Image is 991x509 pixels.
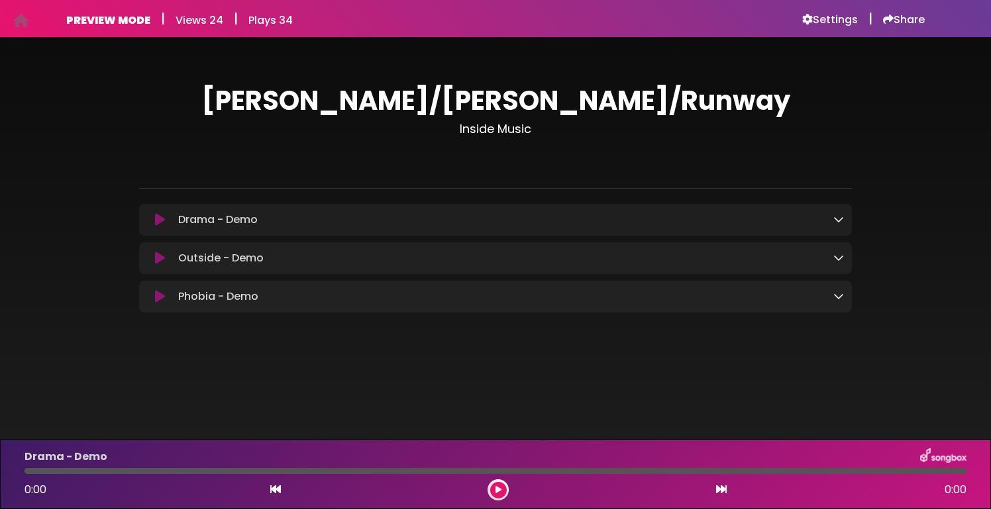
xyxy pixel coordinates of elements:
[802,13,858,26] a: Settings
[248,14,293,26] h6: Plays 34
[161,11,165,26] h5: |
[883,13,925,26] a: Share
[139,122,852,136] h3: Inside Music
[178,212,258,228] p: Drama - Demo
[66,14,150,26] h6: PREVIEW MODE
[234,11,238,26] h5: |
[868,11,872,26] h5: |
[176,14,223,26] h6: Views 24
[178,250,264,266] p: Outside - Demo
[178,289,258,304] p: Phobia - Demo
[139,85,852,116] h1: [PERSON_NAME]/[PERSON_NAME]/Runway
